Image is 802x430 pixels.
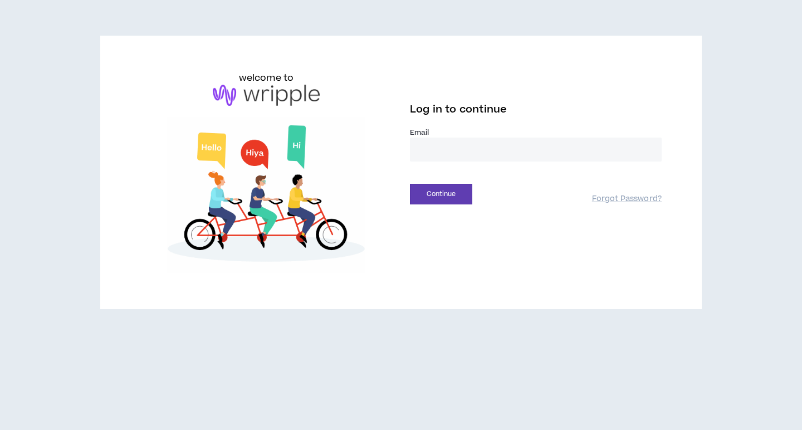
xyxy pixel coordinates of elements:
[213,85,320,106] img: logo-brand.png
[410,102,507,116] span: Log in to continue
[592,194,662,204] a: Forgot Password?
[410,128,662,138] label: Email
[239,71,294,85] h6: welcome to
[410,184,472,204] button: Continue
[140,117,392,274] img: Welcome to Wripple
